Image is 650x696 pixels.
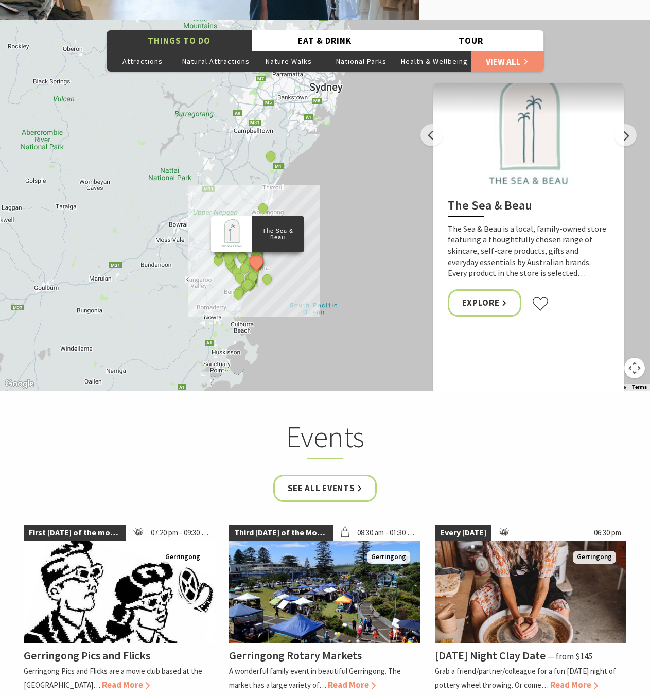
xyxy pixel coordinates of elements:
button: See detail about Saddleback Mountain Lookout, Kiama [238,262,252,275]
span: Every [DATE] [435,525,491,541]
a: First [DATE] of the month 07:20 pm - 09:30 pm Gerringong Gerringong Pics and Flicks Gerringong Pi... [24,525,215,692]
p: A wonderful family event in beautiful Gerringong. The market has a large variety of… [229,666,401,690]
button: Map camera controls [624,358,645,378]
img: Christmas Market and Street Parade [229,541,420,643]
span: Read More [102,679,150,690]
button: Tour [398,30,543,51]
button: See detail about Cooks Nose Walking Track [223,256,236,270]
h2: The Sea & Beau [448,198,609,217]
button: Natural Attractions [179,51,252,72]
p: Gerringong Pics and Flicks are a movie club based at the [GEOGRAPHIC_DATA]… [24,666,202,690]
h4: [DATE] Night Clay Date [435,648,546,663]
button: National Parks [325,51,398,72]
button: Health & Wellbeing [398,51,471,72]
button: Click to favourite The Sea & Beau [532,296,549,311]
span: 07:20 pm - 09:30 pm [146,525,215,541]
span: 08:30 am - 01:30 pm [352,525,420,541]
button: Eat & Drink [252,30,398,51]
button: Attractions [107,51,180,72]
span: Third [DATE] of the Month [229,525,332,541]
a: Every [DATE] 06:30 pm Photo shows female sitting at pottery wheel with hands on a ball of clay Ge... [435,525,626,692]
h2: Events [124,419,527,459]
button: Nature Walks [252,51,325,72]
a: Terms (opens in new tab) [632,384,647,390]
span: Gerringong [161,551,204,564]
button: See detail about Pottery at Old Toolijooa School [260,272,274,286]
span: 06:30 pm [589,525,626,541]
img: Photo shows female sitting at pottery wheel with hands on a ball of clay [435,541,626,643]
button: See detail about Werri Beach and Point, Gerringong [246,270,259,283]
p: The Sea & Beau is a local, family-owned store featuring a thoughtfully chosen range of skincare, ... [448,223,609,279]
a: See all Events [273,475,377,502]
h4: Gerringong Pics and Flicks [24,648,150,663]
button: Previous [420,124,443,146]
button: Next [614,124,637,146]
img: Google [3,377,37,391]
a: Explore [448,289,522,317]
a: Third [DATE] of the Month 08:30 am - 01:30 pm Christmas Market and Street Parade Gerringong Gerri... [229,525,420,692]
span: Gerringong [573,551,616,564]
a: View All [471,51,544,72]
button: See detail about Jamberoo lookout [221,252,235,265]
span: Gerringong [367,551,410,564]
span: ⁠— from $145 [547,651,592,662]
span: Read More [550,679,598,690]
button: See detail about Miss Zoe's School of Dance [256,201,270,215]
span: First [DATE] of the month [24,525,127,541]
button: See detail about Granties Maze and Fun Park [233,271,246,285]
span: Read More [328,679,376,690]
p: The Sea & Beau [252,226,303,242]
button: See detail about Surf Camp Australia [241,277,254,291]
a: Open this area in Google Maps (opens a new window) [3,377,37,391]
button: See detail about Carrington Falls, Budderoo National Park [212,245,225,258]
button: See detail about The Sea & Beau [247,252,266,271]
button: See detail about Seven Mile Beach National Park [232,287,245,301]
p: Grab a friend/partner/colleague for a fun [DATE] night of pottery wheel throwing. Or come… [435,666,616,690]
h4: Gerringong Rotary Markets [229,648,362,663]
button: See detail about Jamberoo Golf Club [235,250,248,264]
button: Things To Do [107,30,252,51]
button: See detail about Grand Pacific Drive - Sydney to Wollongong and Beyond [264,149,277,163]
